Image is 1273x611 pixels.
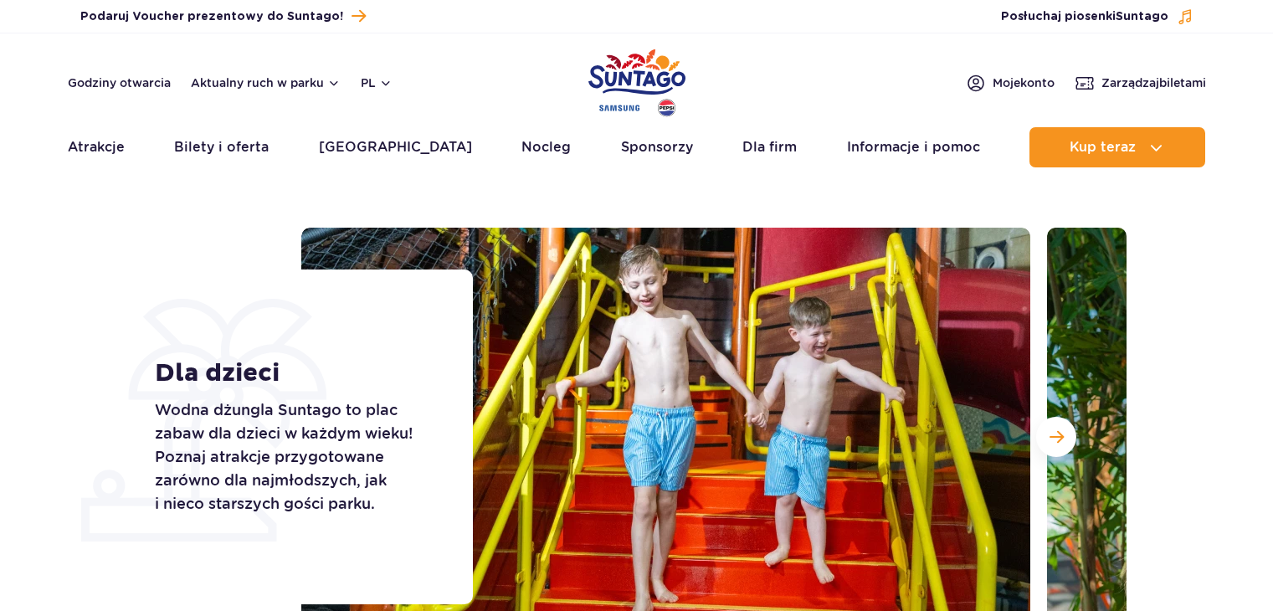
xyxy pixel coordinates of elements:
[155,398,435,516] p: Wodna dżungla Suntago to plac zabaw dla dzieci w każdym wieku! Poznaj atrakcje przygotowane zarów...
[1101,74,1206,91] span: Zarządzaj biletami
[1001,8,1168,25] span: Posłuchaj piosenki
[155,358,435,388] h1: Dla dzieci
[966,73,1055,93] a: Mojekonto
[80,5,366,28] a: Podaruj Voucher prezentowy do Suntago!
[521,127,571,167] a: Nocleg
[1036,417,1076,457] button: Następny slajd
[1075,73,1206,93] a: Zarządzajbiletami
[191,76,341,90] button: Aktualny ruch w parku
[621,127,693,167] a: Sponsorzy
[319,127,472,167] a: [GEOGRAPHIC_DATA]
[1116,11,1168,23] span: Suntago
[68,74,171,91] a: Godziny otwarcia
[80,8,343,25] span: Podaruj Voucher prezentowy do Suntago!
[1070,140,1136,155] span: Kup teraz
[993,74,1055,91] span: Moje konto
[68,127,125,167] a: Atrakcje
[1029,127,1205,167] button: Kup teraz
[742,127,797,167] a: Dla firm
[174,127,269,167] a: Bilety i oferta
[361,74,393,91] button: pl
[1001,8,1193,25] button: Posłuchaj piosenkiSuntago
[588,42,685,119] a: Park of Poland
[847,127,980,167] a: Informacje i pomoc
